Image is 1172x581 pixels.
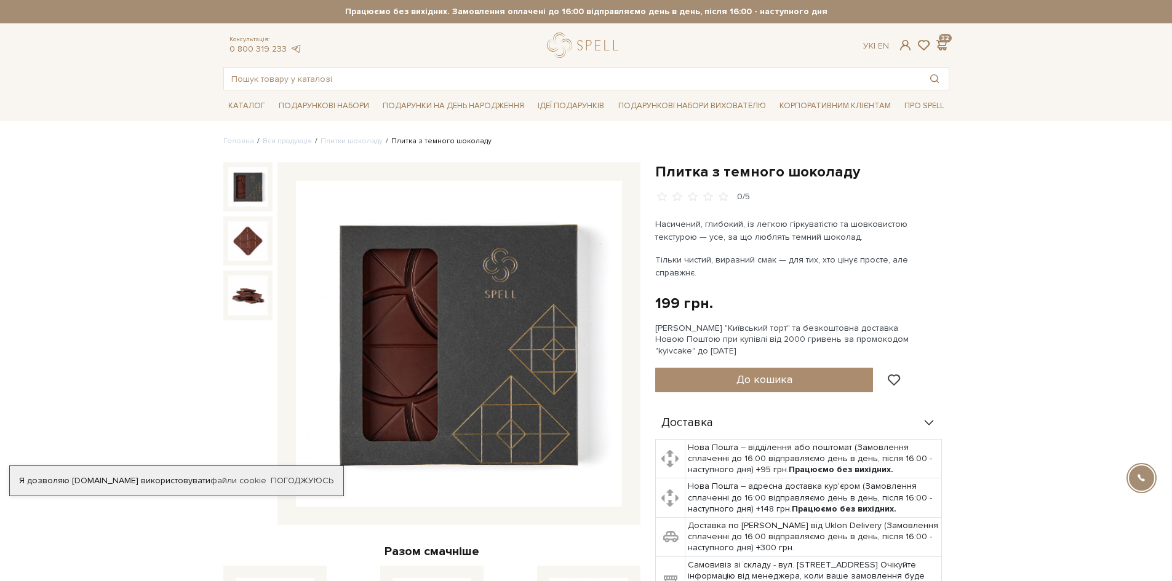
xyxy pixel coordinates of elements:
[383,136,492,147] li: Плитка з темного шоколаду
[228,167,268,207] img: Плитка з темного шоколаду
[920,68,949,90] button: Пошук товару у каталозі
[229,44,287,54] a: 0 800 319 233
[655,368,874,392] button: До кошика
[229,36,302,44] span: Консультація:
[655,294,713,313] div: 199 грн.
[296,181,622,507] img: Плитка з темного шоколаду
[685,478,942,518] td: Нова Пошта – адресна доставка кур'єром (Замовлення сплаченні до 16:00 відправляємо день в день, п...
[655,253,944,279] p: Тільки чистий, виразний смак — для тих, хто цінує просте, але справжнє.
[378,97,529,116] a: Подарунки на День народження
[655,162,949,181] h1: Плитка з темного шоколаду
[533,97,609,116] a: Ідеї подарунків
[878,41,889,51] a: En
[10,475,343,486] div: Я дозволяю [DOMAIN_NAME] використовувати
[874,41,875,51] span: |
[736,373,792,386] span: До кошика
[737,191,750,203] div: 0/5
[210,475,266,486] a: файли cookie
[274,97,374,116] a: Подарункові набори
[655,323,949,357] div: [PERSON_NAME] "Київський торт" та безкоштовна доставка Новою Поштою при купівлі від 2000 гривень ...
[789,464,893,475] b: Працюємо без вихідних.
[899,97,949,116] a: Про Spell
[655,218,944,243] p: Насичений, глибокий, із легкою гіркуватістю та шовковистою текстурою — усе, за що люблять темний ...
[685,439,942,478] td: Нова Пошта – відділення або поштомат (Замовлення сплаченні до 16:00 відправляємо день в день, піс...
[547,33,624,58] a: logo
[223,543,640,559] div: Разом смачніше
[271,475,333,486] a: Погоджуюсь
[223,6,949,17] strong: Працюємо без вихідних. Замовлення оплачені до 16:00 відправляємо день в день, після 16:00 - насту...
[290,44,302,54] a: telegram
[228,275,268,315] img: Плитка з темного шоколаду
[863,41,889,52] div: Ук
[224,68,920,90] input: Пошук товару у каталозі
[792,504,896,514] b: Працюємо без вихідних.
[223,97,270,116] a: Каталог
[775,95,896,116] a: Корпоративним клієнтам
[661,417,713,429] span: Доставка
[228,221,268,261] img: Плитка з темного шоколаду
[613,95,771,116] a: Подарункові набори вихователю
[321,136,383,146] a: Плитки шоколаду
[263,136,312,146] a: Вся продукція
[223,136,254,146] a: Головна
[685,518,942,557] td: Доставка по [PERSON_NAME] від Uklon Delivery (Замовлення сплаченні до 16:00 відправляємо день в д...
